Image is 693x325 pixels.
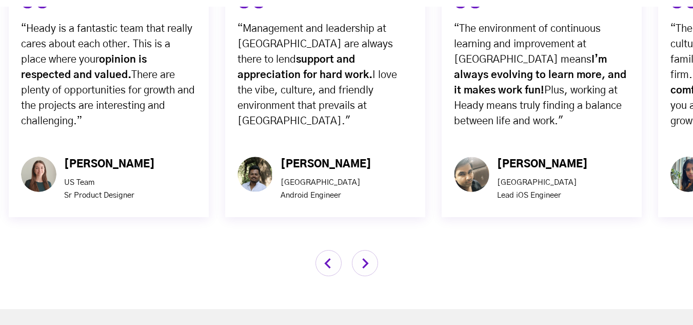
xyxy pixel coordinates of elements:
div: [PERSON_NAME] [497,157,588,172]
span: “Heady is a fantastic team that really cares about each other. This is a place where your There a... [21,24,195,126]
img: Ellipse 4 (2)-1 [454,157,489,192]
span: I’m always evolving to learn more, and it makes work fun! [454,54,626,95]
span: Plus, working at Heady means truly finding a balance between life and work." [454,85,622,126]
img: Ellipse 4 (1)-1 [237,157,273,192]
span: “Management and leadership at [GEOGRAPHIC_DATA] are always there to lend [237,24,393,65]
p: [GEOGRAPHIC_DATA] Lead iOS Engineer [497,176,588,202]
img: Ellipse 4-2-1 [21,157,56,192]
span: support and appreciation for hard work. [237,54,372,80]
span: “The environment of continuous learning and improvement at [GEOGRAPHIC_DATA] means [454,24,601,65]
p: [GEOGRAPHIC_DATA] Android Engineer [281,176,371,202]
img: leftArrow [315,250,342,276]
p: US Team Sr Product Designer [64,176,155,202]
img: rightArrow [352,250,378,276]
div: [PERSON_NAME] [281,157,371,172]
div: [PERSON_NAME] [64,157,155,172]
